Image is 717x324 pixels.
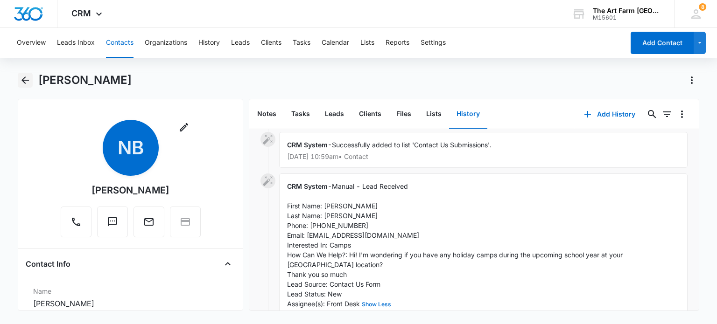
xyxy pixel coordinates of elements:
[675,107,689,122] button: Overflow Menu
[38,73,132,87] h1: [PERSON_NAME]
[699,3,706,11] span: 8
[71,8,91,18] span: CRM
[134,207,164,237] button: Email
[91,183,169,197] div: [PERSON_NAME]
[231,28,250,58] button: Leads
[287,182,625,308] span: Manual - Lead Received First Name: [PERSON_NAME] Last Name: [PERSON_NAME] Phone: [PHONE_NUMBER] E...
[575,103,645,125] button: Add History
[33,286,227,296] label: Name
[33,298,227,309] dd: [PERSON_NAME]
[351,100,389,129] button: Clients
[134,221,164,229] a: Email
[389,100,419,129] button: Files
[97,207,128,237] button: Text
[386,28,409,58] button: Reports
[106,28,134,58] button: Contacts
[279,132,688,168] div: -
[61,207,91,237] button: Call
[645,107,660,122] button: Search...
[317,100,351,129] button: Leads
[419,100,449,129] button: Lists
[26,283,235,313] div: Name[PERSON_NAME]
[287,141,328,149] span: CRM System
[287,153,680,160] p: [DATE] 10:59am • Contact
[145,28,187,58] button: Organizations
[684,73,699,88] button: Actions
[97,221,128,229] a: Text
[261,28,281,58] button: Clients
[593,7,661,14] div: account name
[360,302,393,307] button: Show Less
[293,28,310,58] button: Tasks
[449,100,487,129] button: History
[287,182,328,190] span: CRM System
[421,28,446,58] button: Settings
[660,107,675,122] button: Filters
[220,256,235,271] button: Close
[61,221,91,229] a: Call
[284,100,317,129] button: Tasks
[593,14,661,21] div: account id
[360,28,374,58] button: Lists
[57,28,95,58] button: Leads Inbox
[198,28,220,58] button: History
[17,28,46,58] button: Overview
[699,3,706,11] div: notifications count
[103,120,159,176] span: NB
[332,141,492,149] span: Successfully added to list 'Contact Us Submissions'.
[631,32,694,54] button: Add Contact
[250,100,284,129] button: Notes
[322,28,349,58] button: Calendar
[26,258,70,269] h4: Contact Info
[18,73,32,88] button: Back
